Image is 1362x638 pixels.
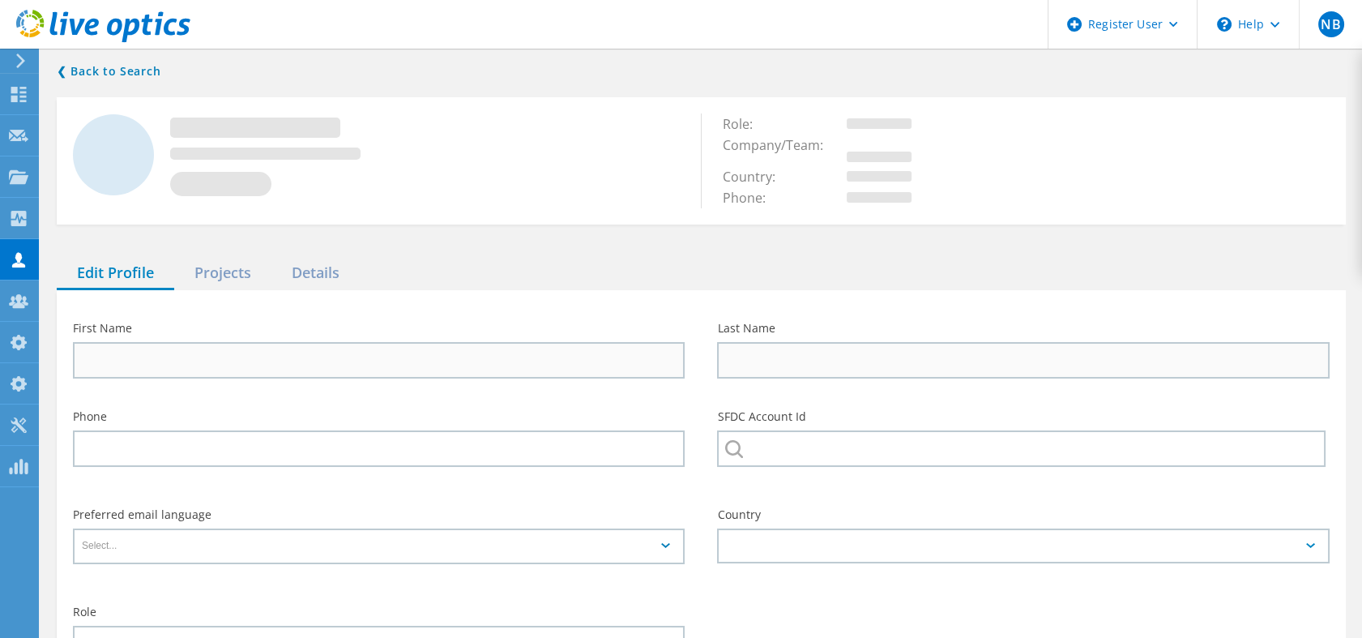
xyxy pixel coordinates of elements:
span: Company/Team: [722,136,839,154]
svg: \n [1217,17,1232,32]
label: First Name [73,323,685,334]
label: SFDC Account Id [717,411,1329,422]
a: Back to search [57,62,160,81]
span: NB [1321,18,1340,31]
div: Projects [174,257,271,290]
label: Preferred email language [73,509,685,520]
label: Last Name [717,323,1329,334]
label: Country [717,509,1329,520]
div: Details [271,257,360,290]
label: Phone [73,411,685,422]
div: Edit Profile [57,257,174,290]
label: Role [73,606,685,618]
span: Role: [722,115,768,133]
span: Phone: [722,189,781,207]
span: Country: [722,168,791,186]
a: Live Optics Dashboard [16,34,190,45]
